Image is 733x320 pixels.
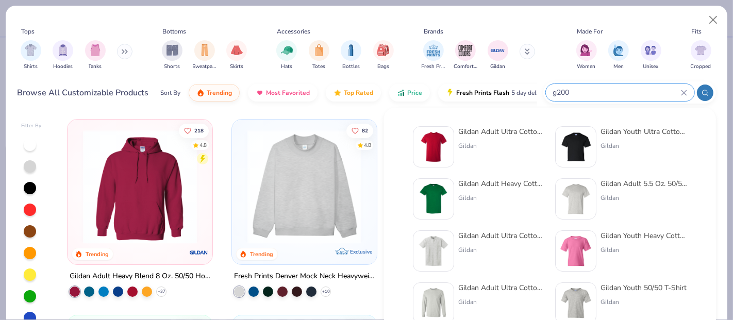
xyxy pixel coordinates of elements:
[162,40,182,71] button: filter button
[309,40,329,71] div: filter for Totes
[691,63,711,71] span: Cropped
[90,44,101,56] img: Tanks Image
[373,40,394,71] button: filter button
[645,44,657,56] img: Unisex Image
[24,63,38,71] span: Shirts
[446,89,454,97] img: flash.gif
[608,40,629,71] div: filter for Men
[456,89,509,97] span: Fresh Prints Flash
[601,282,687,293] div: Gildan Youth 50/50 T-Shirt
[346,123,373,138] button: Like
[580,44,592,56] img: Women Image
[458,193,545,203] div: Gildan
[21,40,41,71] button: filter button
[309,40,329,71] button: filter button
[422,40,445,71] div: filter for Fresh Prints
[193,40,216,71] div: filter for Sweatpants
[422,40,445,71] button: filter button
[256,89,264,97] img: most_fav.gif
[277,27,311,36] div: Accessories
[691,40,711,71] button: filter button
[313,44,325,56] img: Totes Image
[377,44,389,56] img: Bags Image
[160,88,180,97] div: Sort By
[601,193,687,203] div: Gildan
[322,289,329,295] span: + 10
[163,27,187,36] div: Bottoms
[341,40,361,71] div: filter for Bottles
[366,130,491,244] img: a90f7c54-8796-4cb2-9d6e-4e9644cfe0fe
[488,40,508,71] div: filter for Gildan
[193,40,216,71] button: filter button
[178,123,208,138] button: Like
[89,63,102,71] span: Tanks
[231,44,243,56] img: Skirts Image
[552,87,681,98] input: Try "T-Shirt"
[601,245,687,255] div: Gildan
[418,235,449,267] img: 77eabb68-d7c7-41c9-adcb-b25d48f707fa
[601,230,687,241] div: Gildan Youth Heavy Cotton 5.3 Oz. T-Shirt
[454,40,477,71] button: filter button
[576,40,597,71] button: filter button
[560,235,592,267] img: db3463ef-4353-4609-ada1-7539d9cdc7e6
[418,183,449,215] img: db319196-8705-402d-8b46-62aaa07ed94f
[162,40,182,71] div: filter for Shorts
[334,89,342,97] img: TopRated.gif
[641,40,661,71] div: filter for Unisex
[601,297,687,307] div: Gildan
[312,63,325,71] span: Totes
[643,63,659,71] span: Unisex
[189,242,209,263] img: Gildan logo
[281,44,293,56] img: Hats Image
[691,27,702,36] div: Fits
[276,40,297,71] div: filter for Hats
[350,248,372,255] span: Exclusive
[560,183,592,215] img: 91159a56-43a2-494b-b098-e2c28039eaf0
[458,297,545,307] div: Gildan
[458,282,545,293] div: Gildan Adult Ultra Cotton 6 Oz. Long-Sleeve T-Shirt
[266,89,310,97] span: Most Favorited
[234,270,375,283] div: Fresh Prints Denver Mock Neck Heavyweight Sweatshirt
[194,128,203,133] span: 218
[601,141,687,150] div: Gildan
[424,27,443,36] div: Brands
[490,43,506,58] img: Gildan Image
[281,63,292,71] span: Hats
[691,40,711,71] div: filter for Cropped
[207,89,232,97] span: Trending
[458,230,545,241] div: Gildan Adult Ultra Cotton 6 Oz. Pocket T-Shirt
[189,84,240,102] button: Trending
[511,87,549,99] span: 5 day delivery
[202,130,326,244] img: a164e800-7022-4571-a324-30c76f641635
[199,141,206,149] div: 4.8
[21,27,35,36] div: Tops
[389,84,430,102] button: Price
[326,84,381,102] button: Top Rated
[196,89,205,97] img: trending.gif
[276,40,297,71] button: filter button
[426,43,441,58] img: Fresh Prints Image
[53,63,73,71] span: Hoodies
[199,44,210,56] img: Sweatpants Image
[57,44,69,56] img: Hoodies Image
[418,131,449,163] img: 3c1a081b-6ca8-4a00-a3b6-7ee979c43c2b
[373,40,394,71] div: filter for Bags
[577,63,596,71] span: Women
[18,87,149,99] div: Browse All Customizable Products
[576,40,597,71] div: filter for Women
[157,289,165,295] span: + 37
[226,40,247,71] div: filter for Skirts
[458,245,545,255] div: Gildan
[226,40,247,71] button: filter button
[695,44,707,56] img: Cropped Image
[458,126,545,137] div: Gildan Adult Ultra Cotton 6 Oz. T-Shirt
[362,128,368,133] span: 82
[342,63,360,71] span: Bottles
[341,40,361,71] button: filter button
[53,40,73,71] div: filter for Hoodies
[422,63,445,71] span: Fresh Prints
[407,89,422,97] span: Price
[53,40,73,71] button: filter button
[601,126,687,137] div: Gildan Youth Ultra Cotton® T-Shirt
[601,178,687,189] div: Gildan Adult 5.5 Oz. 50/50 T-Shirt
